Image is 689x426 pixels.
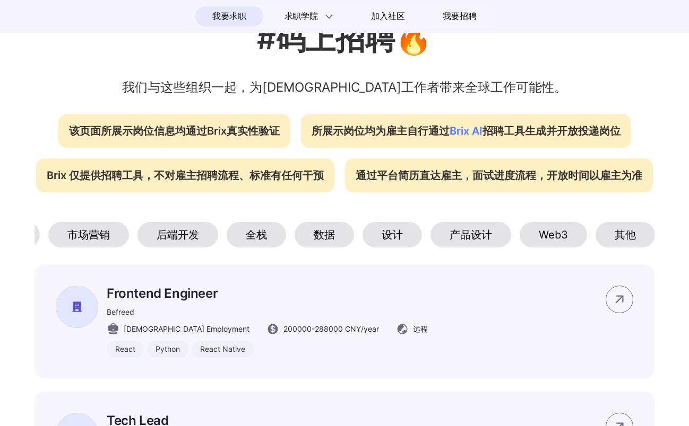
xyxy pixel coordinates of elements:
div: Python [147,341,188,358]
span: 200000 - 288000 CNY /year [283,323,379,334]
p: Frontend Engineer [107,286,428,301]
div: React Native [192,341,254,358]
div: 数据 [295,222,354,247]
div: 其他 [596,222,655,247]
div: Web3 [520,222,587,247]
div: 后端开发 [137,222,218,247]
span: 我要求职 [212,8,246,25]
div: 所展示岗位均为雇主自行通过 招聘工具生成并开放投递岗位 [301,114,631,148]
span: 加入社区 [371,8,404,25]
span: 我要招聘 [443,10,476,23]
div: 市场营销 [48,222,129,247]
div: 产品设计 [430,222,511,247]
div: 该页面所展示岗位信息均通过Brix真实性验证 [58,114,290,148]
div: 全栈 [227,222,286,247]
span: Brix AI [450,125,483,137]
div: Brix 仅提供招聘工具，不对雇主招聘流程、标准有任何干预 [36,158,334,192]
div: React [107,341,144,358]
div: 通过平台简历直达雇主，面试进度流程，开放时间以雇主为准 [345,158,653,192]
span: Befreed [107,307,134,316]
div: 设计 [363,222,422,247]
span: 远程 [413,323,428,334]
span: [DEMOGRAPHIC_DATA] Employment [124,323,249,334]
span: 求职学院 [285,10,318,23]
